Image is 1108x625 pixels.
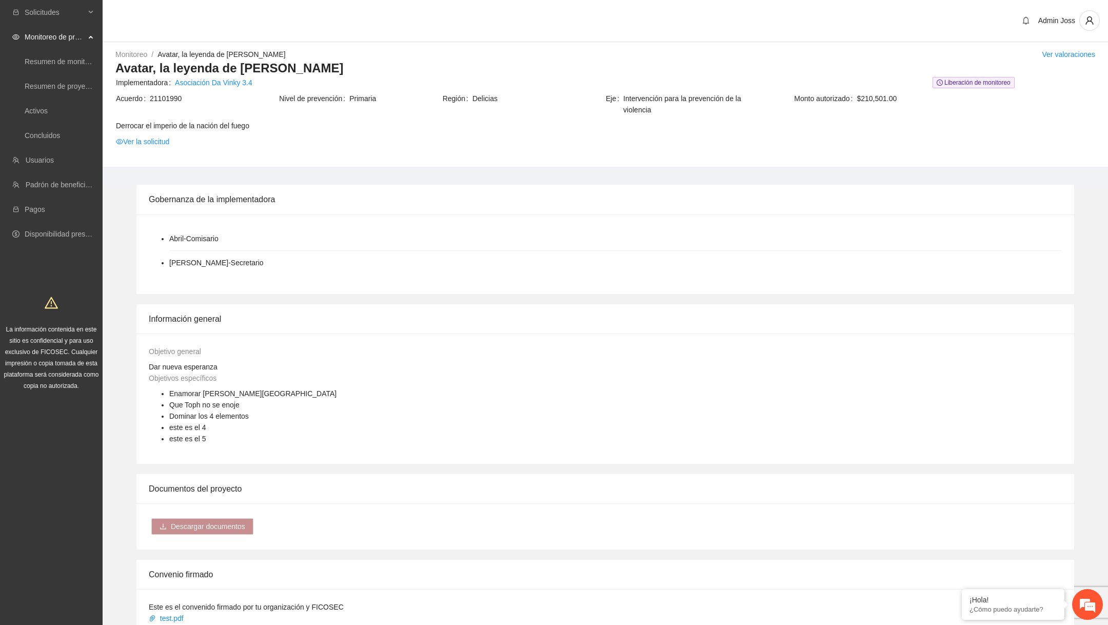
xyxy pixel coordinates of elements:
[25,107,48,115] a: Activos
[1018,12,1034,29] button: bell
[151,50,153,58] span: /
[169,435,206,443] span: este es el 5
[4,326,99,389] span: La información contenida en este sitio es confidencial y para uso exclusivo de FICOSEC. Cualquier...
[25,27,85,47] span: Monitoreo de proyectos
[149,615,156,622] span: paper-clip
[349,93,441,104] span: Primaria
[116,136,169,147] a: eyeVer la solicitud
[794,93,857,104] span: Monto autorizado
[116,138,123,145] span: eye
[857,93,1095,104] span: $210,501.00
[25,82,134,90] a: Resumen de proyectos aprobados
[115,60,1095,76] h3: Avatar, la leyenda de [PERSON_NAME]
[169,233,219,244] li: Abril - Comisario
[25,205,45,213] a: Pagos
[25,2,85,23] span: Solicitudes
[1018,16,1034,25] span: bell
[149,603,344,611] span: Este es el convenido firmado por tu organización y FICOSEC
[937,80,943,86] span: clock-circle
[169,423,206,432] span: este es el 4
[157,50,286,58] a: Avatar, la leyenda de [PERSON_NAME]
[171,521,245,532] span: Descargar documentos
[169,401,240,409] span: Que Toph no se enoje
[169,412,249,420] span: Dominar los 4 elementos
[12,33,19,41] span: eye
[116,120,1095,131] span: Derrocar el imperio de la nación del fuego
[969,596,1057,604] div: ¡Hola!
[60,137,142,241] span: Estamos en línea.
[116,77,175,88] span: Implementadora
[1079,10,1100,31] button: user
[149,560,1062,589] div: Convenio firmado
[25,131,60,140] a: Concluidos
[149,304,1062,334] div: Información general
[12,9,19,16] span: inbox
[45,296,58,309] span: warning
[443,93,472,104] span: Región
[151,518,253,535] button: downloadDescargar documentos
[115,50,147,58] a: Monitoreo
[26,156,54,164] a: Usuarios
[26,181,101,189] a: Padrón de beneficiarios
[25,57,100,66] a: Resumen de monitoreo
[933,77,1015,88] span: Liberación de monitoreo
[969,606,1057,613] p: ¿Cómo puedo ayudarte?
[5,280,195,316] textarea: Escriba su mensaje y pulse “Intro”
[149,347,201,356] span: Objetivo general
[149,614,186,622] a: test.pdf
[1080,16,1099,25] span: user
[149,363,217,371] span: Dar nueva esperanza
[169,257,264,268] li: [PERSON_NAME] - Secretario
[150,93,278,104] span: 21101990
[116,93,150,104] span: Acuerdo
[472,93,605,104] span: Delicias
[279,93,349,104] span: Nivel de prevención
[25,230,112,238] a: Disponibilidad presupuestal
[160,523,167,531] span: download
[169,389,337,398] span: Enamorar [PERSON_NAME][GEOGRAPHIC_DATA]
[623,93,768,115] span: Intervención para la prevención de la violencia
[175,77,252,88] a: Asociación Da Vinky 3.4
[1038,16,1075,25] span: Admin Joss
[53,52,172,66] div: Chatee con nosotros ahora
[149,374,216,382] span: Objetivos específicos
[149,185,1062,214] div: Gobernanza de la implementadora
[149,474,1062,503] div: Documentos del proyecto
[168,5,193,30] div: Minimizar ventana de chat en vivo
[606,93,623,115] span: Eje
[1042,50,1095,58] a: Ver valoraciones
